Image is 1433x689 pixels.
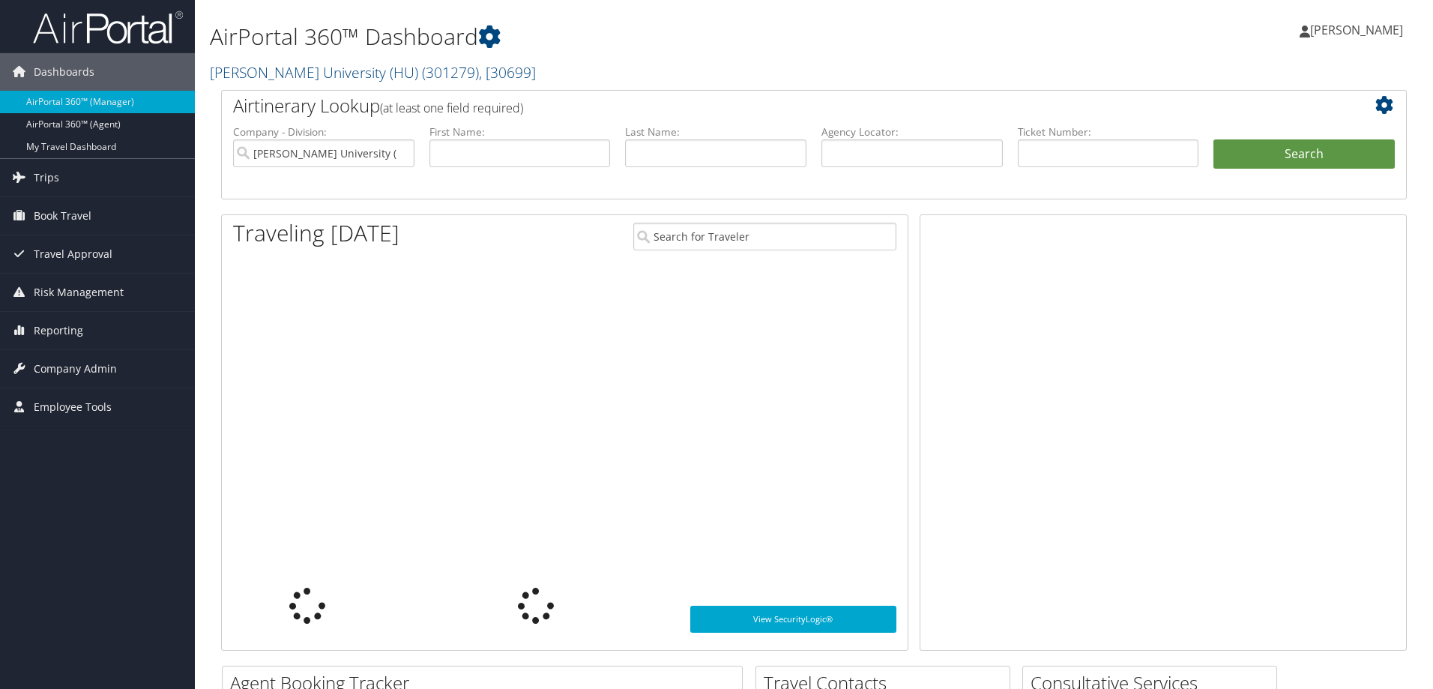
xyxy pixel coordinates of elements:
label: Agency Locator: [821,124,1003,139]
h1: AirPortal 360™ Dashboard [210,21,1016,52]
input: Search for Traveler [633,223,896,250]
span: Trips [34,159,59,196]
label: Last Name: [625,124,806,139]
label: Company - Division: [233,124,414,139]
span: Risk Management [34,274,124,311]
span: , [ 30699 ] [479,62,536,82]
span: ( 301279 ) [422,62,479,82]
label: First Name: [429,124,611,139]
span: Company Admin [34,350,117,388]
span: Reporting [34,312,83,349]
label: Ticket Number: [1018,124,1199,139]
span: (at least one field required) [380,100,523,116]
span: Book Travel [34,197,91,235]
span: Dashboards [34,53,94,91]
a: [PERSON_NAME] University (HU) [210,62,536,82]
a: [PERSON_NAME] [1300,7,1418,52]
span: [PERSON_NAME] [1310,22,1403,38]
a: View SecurityLogic® [690,606,896,633]
span: Travel Approval [34,235,112,273]
img: airportal-logo.png [33,10,183,45]
h1: Traveling [DATE] [233,217,399,249]
span: Employee Tools [34,388,112,426]
h2: Airtinerary Lookup [233,93,1296,118]
button: Search [1213,139,1395,169]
